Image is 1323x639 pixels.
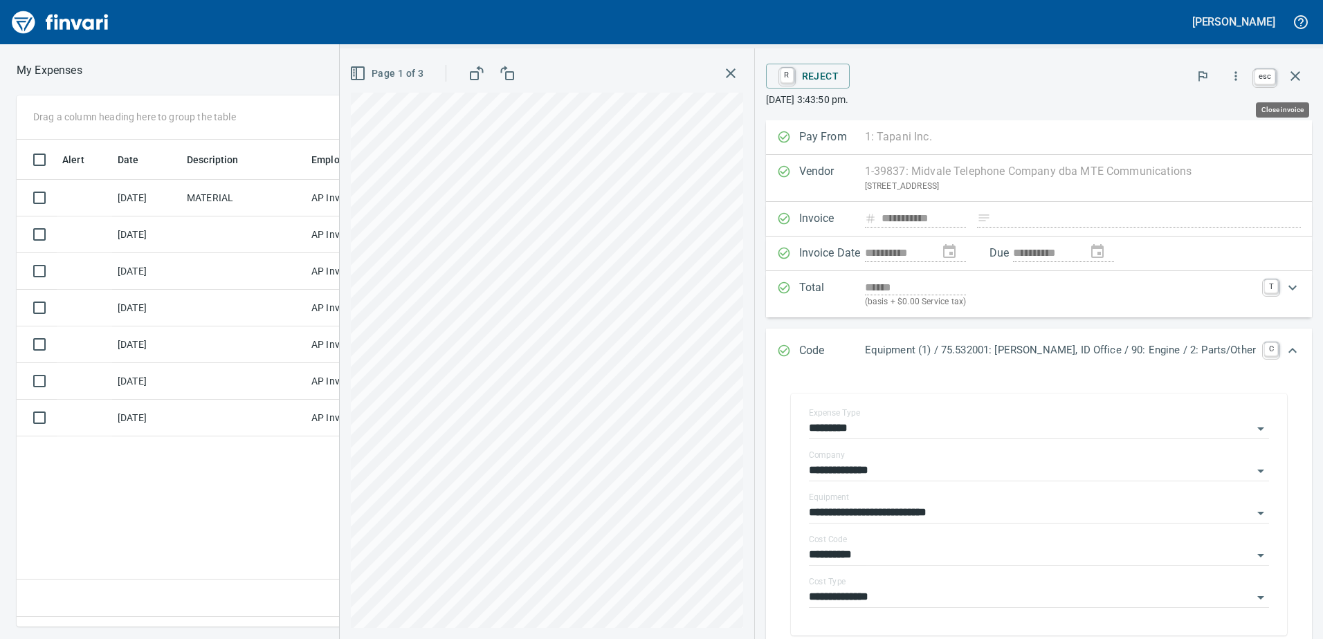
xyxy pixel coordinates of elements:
a: T [1264,279,1278,293]
label: Cost Type [809,577,846,586]
span: Employee [311,151,374,168]
p: Drag a column heading here to group the table [33,110,236,124]
label: Equipment [809,493,849,501]
span: Alert [62,151,84,168]
td: MATERIAL [181,180,306,216]
button: Open [1251,588,1270,607]
td: [DATE] [112,216,181,253]
td: [DATE] [112,326,181,363]
div: Expand [766,328,1312,374]
a: C [1264,342,1278,356]
p: My Expenses [17,62,82,79]
span: Page 1 of 3 [352,65,423,82]
span: Description [187,151,257,168]
button: Open [1251,461,1270,481]
a: R [781,68,794,83]
td: AP Invoices [306,400,410,436]
td: AP Invoices [306,216,410,253]
span: Date [118,151,157,168]
button: Open [1251,503,1270,523]
p: Total [799,279,865,309]
td: AP Invoices [306,290,410,326]
span: Employee [311,151,356,168]
p: Equipment (1) / 75.532001: [PERSON_NAME], ID Office / 90: Engine / 2: Parts/Other [865,342,1256,358]
button: Open [1251,419,1270,438]
p: [DATE] 3:43:50 pm. [766,93,1312,106]
td: [DATE] [112,253,181,290]
span: Description [187,151,239,168]
td: [DATE] [112,400,181,436]
label: Expense Type [809,409,860,417]
td: [DATE] [112,363,181,400]
img: Finvari [8,6,112,39]
span: Date [118,151,139,168]
td: [DATE] [112,180,181,216]
td: AP Invoices [306,326,410,363]
button: RReject [766,64,850,89]
span: Alert [62,151,102,168]
p: (basis + $0.00 Service tax) [865,295,1256,309]
td: AP Invoices [306,253,410,290]
button: Page 1 of 3 [347,61,429,86]
span: Reject [777,64,839,88]
button: Open [1251,546,1270,565]
label: Company [809,451,845,459]
h5: [PERSON_NAME] [1192,15,1275,29]
button: [PERSON_NAME] [1189,11,1279,33]
td: [DATE] [112,290,181,326]
div: Expand [766,271,1312,317]
nav: breadcrumb [17,62,82,79]
label: Cost Code [809,535,847,544]
td: AP Invoices [306,363,410,400]
td: AP Invoices [306,180,410,216]
a: esc [1254,69,1275,84]
p: Code [799,342,865,360]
